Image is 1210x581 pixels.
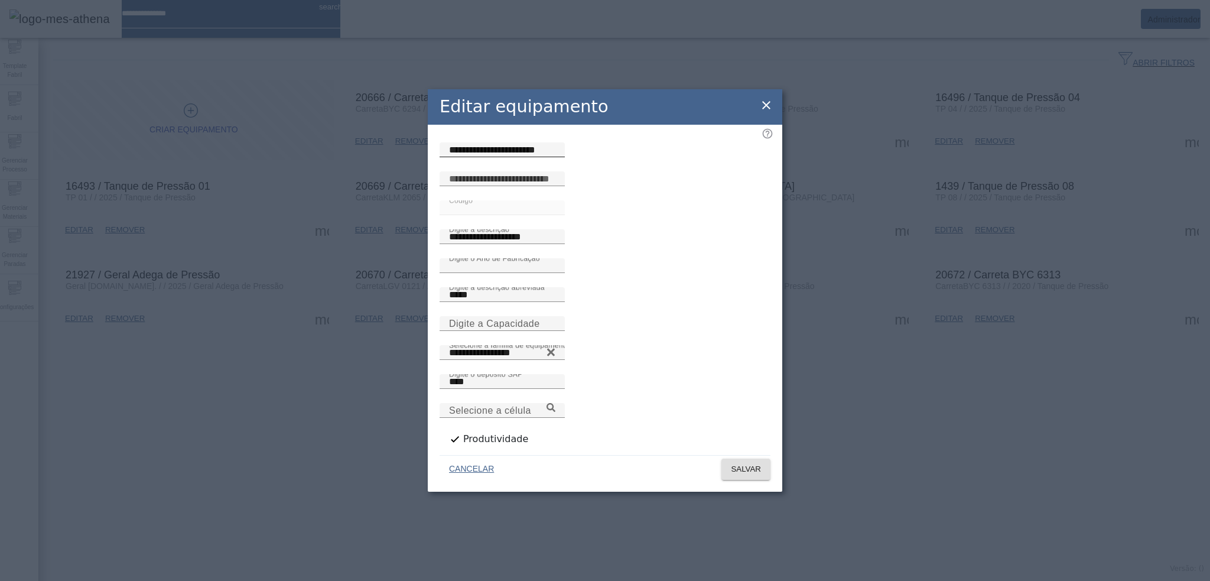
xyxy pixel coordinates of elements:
[449,463,494,475] span: CANCELAR
[449,196,473,204] mat-label: Código
[449,254,540,262] mat-label: Digite o Ano de Fabricação
[449,225,509,233] mat-label: Digite a descrição
[449,404,555,418] input: Number
[440,459,503,480] button: CANCELAR
[731,463,761,475] span: SALVAR
[461,432,528,446] label: Produtividade
[449,346,555,360] input: Number
[449,405,531,415] mat-label: Selecione a célula
[449,283,545,291] mat-label: Digite a descrição abreviada
[449,318,540,328] mat-label: Digite a Capacidade
[721,459,770,480] button: SALVAR
[449,370,523,378] mat-label: Digite o depósito SAP
[440,94,609,119] h2: Editar equipamento
[449,341,570,349] mat-label: Selecione a família de equipamento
